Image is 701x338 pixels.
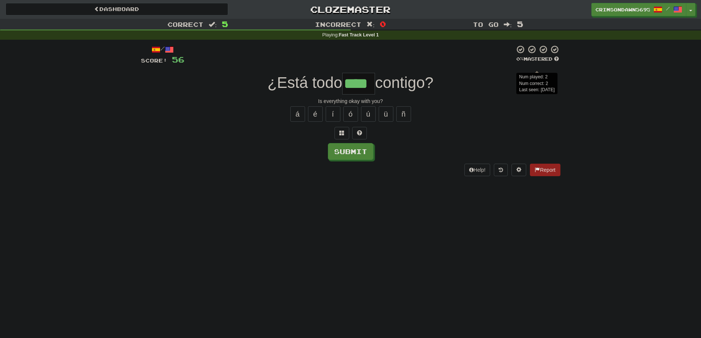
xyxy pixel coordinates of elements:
[315,21,361,28] span: Incorrect
[504,21,512,28] span: :
[326,106,340,122] button: í
[209,21,217,28] span: :
[172,55,184,64] span: 56
[516,56,524,62] span: 0 %
[141,45,184,54] div: /
[367,21,375,28] span: :
[591,3,686,16] a: CrimsonDawn5695 /
[167,21,203,28] span: Correct
[530,164,560,176] button: Report
[352,127,367,139] button: Single letter hint - you only get 1 per sentence and score half the points! alt+h
[6,3,228,15] a: Dashboard
[222,19,228,28] span: 5
[494,164,508,176] button: Round history (alt+y)
[141,57,167,64] span: Score:
[361,106,376,122] button: ú
[519,74,548,79] span: Num played: 2
[328,143,373,160] button: Submit
[396,106,411,122] button: ñ
[519,87,555,92] span: Last seen: [DATE]
[375,74,433,91] span: contigo?
[380,19,386,28] span: 0
[519,81,548,86] span: Num correct: 2
[239,3,462,16] a: Clozemaster
[595,6,650,13] span: CrimsonDawn5695
[308,106,323,122] button: é
[339,32,379,38] strong: Fast Track Level 1
[290,106,305,122] button: á
[141,97,560,105] div: Is everything okay with you?
[464,164,491,176] button: Help!
[268,74,342,91] span: ¿Está todo
[515,56,560,63] div: Mastered
[666,6,670,11] span: /
[334,127,349,139] button: Switch sentence to multiple choice alt+p
[379,106,393,122] button: ü
[473,21,499,28] span: To go
[343,106,358,122] button: ó
[517,19,523,28] span: 5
